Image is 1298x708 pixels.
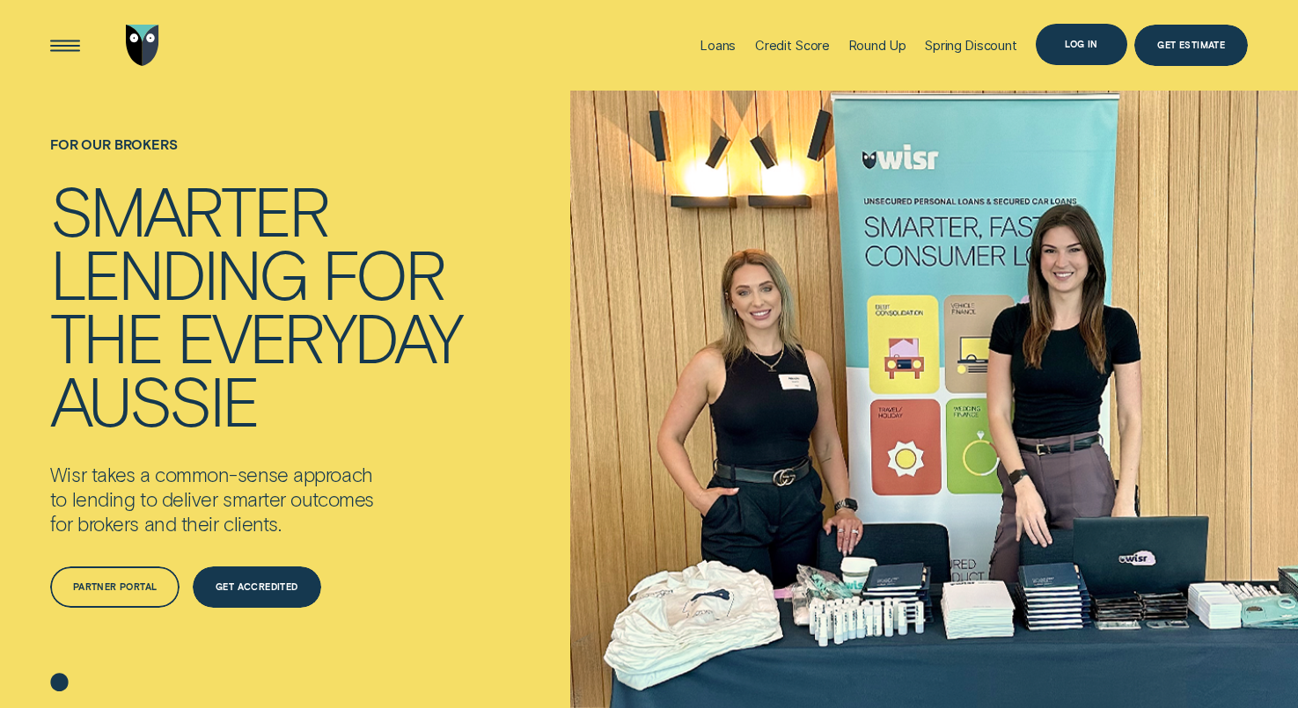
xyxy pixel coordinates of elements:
[177,305,461,369] div: everyday
[50,305,162,369] div: the
[1134,25,1248,66] a: Get Estimate
[849,38,906,54] div: Round Up
[50,179,328,242] div: Smarter
[50,242,307,305] div: lending
[322,242,444,305] div: for
[50,463,444,536] p: Wisr takes a common-sense approach to lending to deliver smarter outcomes for brokers and their c...
[755,38,830,54] div: Credit Score
[50,136,461,178] h1: For Our Brokers
[45,25,86,66] button: Open Menu
[126,25,160,66] img: Wisr
[1036,24,1126,65] button: Log in
[1065,40,1097,48] div: Log in
[700,38,736,54] div: Loans
[50,566,180,608] a: Partner Portal
[925,38,1017,54] div: Spring Discount
[193,566,321,608] a: Get Accredited
[50,179,461,433] h4: Smarter lending for the everyday Aussie
[50,369,258,432] div: Aussie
